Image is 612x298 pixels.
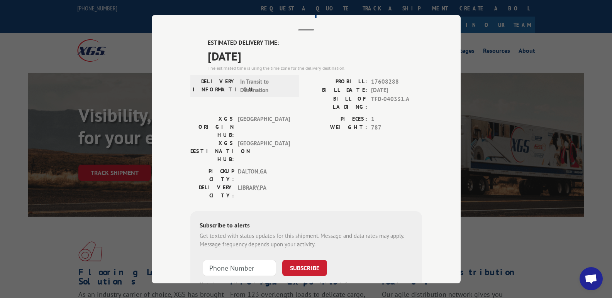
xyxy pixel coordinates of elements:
label: DELIVERY INFORMATION: [193,77,236,94]
span: 17608288 [371,77,422,86]
span: 1 [371,114,422,123]
div: Get texted with status updates for this shipment. Message and data rates may apply. Message frequ... [200,231,413,249]
div: Open chat [580,267,603,290]
label: XGS ORIGIN HUB: [190,114,234,139]
strong: Note: [200,281,213,288]
label: BILL DATE: [306,86,367,95]
span: [GEOGRAPHIC_DATA] [238,139,290,163]
span: [DATE] [208,47,422,64]
div: The estimated time is using the time zone for the delivery destination. [208,64,422,71]
span: [DATE] [371,86,422,95]
h2: Track Shipment [190,5,422,19]
span: TFD-040331.A [371,94,422,111]
label: PROBILL: [306,77,367,86]
label: WEIGHT: [306,123,367,132]
label: XGS DESTINATION HUB: [190,139,234,163]
input: Phone Number [203,259,276,276]
label: BILL OF LADING: [306,94,367,111]
label: PIECES: [306,114,367,123]
span: 787 [371,123,422,132]
label: PICKUP CITY: [190,167,234,183]
div: Subscribe to alerts [200,220,413,231]
label: DELIVERY CITY: [190,183,234,199]
span: [GEOGRAPHIC_DATA] [238,114,290,139]
label: ESTIMATED DELIVERY TIME: [208,39,422,47]
span: LIBRARY , PA [238,183,290,199]
span: DALTON , GA [238,167,290,183]
button: SUBSCRIBE [282,259,327,276]
span: In Transit to Destination [240,77,292,94]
